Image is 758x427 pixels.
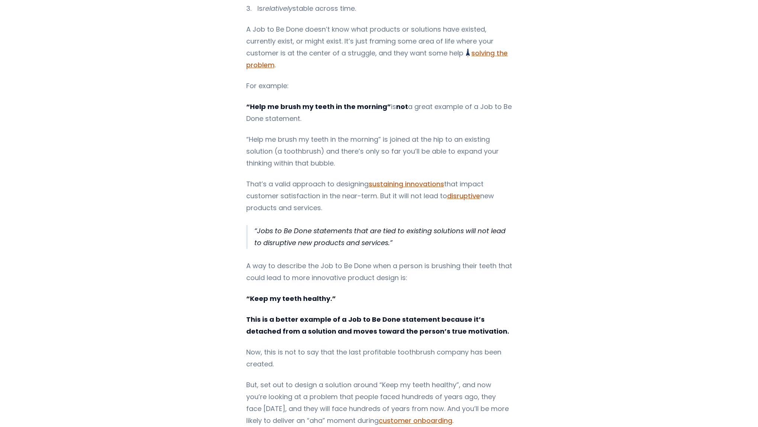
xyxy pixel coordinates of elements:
p: Now, this is not to say that the last profitable toothbrush company has been created. [246,346,512,370]
p: Jobs to Be Done statements that are tied to existing solutions will not lead to disruptive new pr... [254,225,512,249]
p: But, set out to design a solution around “Keep my teeth healthy”, and now you’re looking at a pro... [246,379,512,427]
p: A way to describe the Job to Be Done when a person is brushing their teeth that could lead to mor... [246,260,512,284]
p: That’s a valid approach to designing that impact customer satisfaction in the near-term. But it w... [246,178,512,214]
strong: “Help me brush my teeth in the morning” [246,102,391,111]
p: For example: [246,80,512,92]
p: is a great example of a Job to Be Done statement. [246,101,512,125]
strong: “Keep my teeth healthy.” [246,294,336,303]
strong: not [396,102,408,111]
a: customer onboarding [379,416,452,425]
em: relatively [263,4,292,13]
strong: This is a better example of a Job to Be Done statement because it’s detached from a solution and ... [246,315,509,336]
a: sustaining innovations [369,179,444,189]
p: A Job to Be Done doesn’t know what products or solutions have existed, currently exist, or might ... [246,23,512,71]
a: disruptive [447,191,480,200]
p: “Help me brush my teeth in the morning” is joined at the hip to an existing solution (a toothbrus... [246,134,512,169]
li: Is stable across time. [246,3,512,15]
